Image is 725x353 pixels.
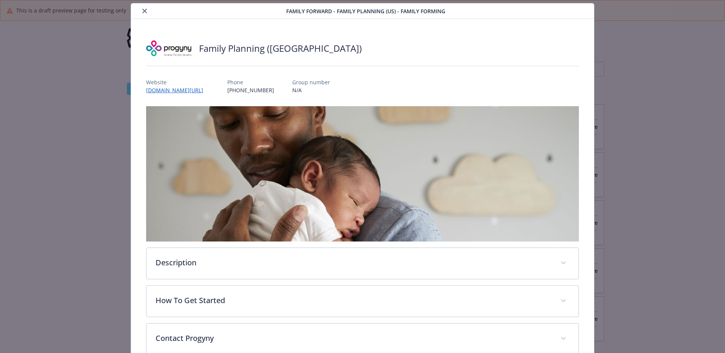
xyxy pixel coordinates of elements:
[286,7,445,15] span: Family Forward - Family Planning (US) - Family Forming
[147,248,579,279] div: Description
[146,106,579,242] img: banner
[227,86,274,94] p: [PHONE_NUMBER]
[292,86,330,94] p: N/A
[146,37,191,60] img: Progyny
[156,295,552,306] p: How To Get Started
[227,78,274,86] p: Phone
[140,6,149,15] button: close
[147,286,579,317] div: How To Get Started
[146,78,209,86] p: Website
[292,78,330,86] p: Group number
[156,257,552,268] p: Description
[199,42,362,55] h2: Family Planning ([GEOGRAPHIC_DATA])
[156,333,552,344] p: Contact Progyny
[146,87,209,94] a: [DOMAIN_NAME][URL]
